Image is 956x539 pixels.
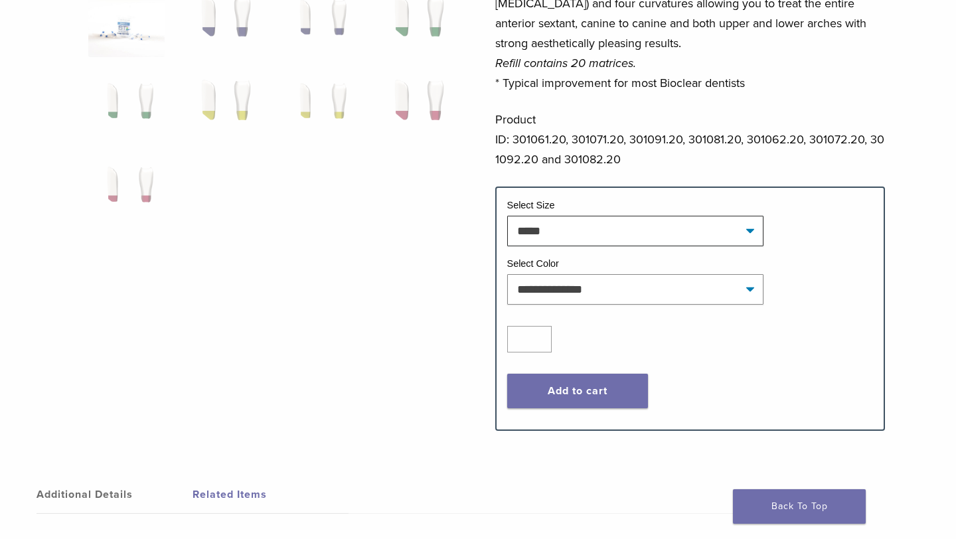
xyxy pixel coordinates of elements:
img: BT Matrix Series - Image 5 [88,74,165,141]
img: BT Matrix Series - Image 7 [281,74,357,141]
img: BT Matrix Series - Image 8 [378,74,454,141]
p: Product ID: 301061.20, 301071.20, 301091.20, 301081.20, 301062.20, 301072.20, 301092.20 and 30108... [495,110,886,169]
label: Select Size [507,200,555,210]
label: Select Color [507,258,559,269]
a: Additional Details [37,476,193,513]
em: Refill contains 20 matrices. [495,56,636,70]
img: BT Matrix Series - Image 6 [185,74,261,141]
button: Add to cart [507,374,648,408]
img: BT Matrix Series - Image 9 [88,158,165,224]
a: Back To Top [733,489,866,524]
a: Related Items [193,476,349,513]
